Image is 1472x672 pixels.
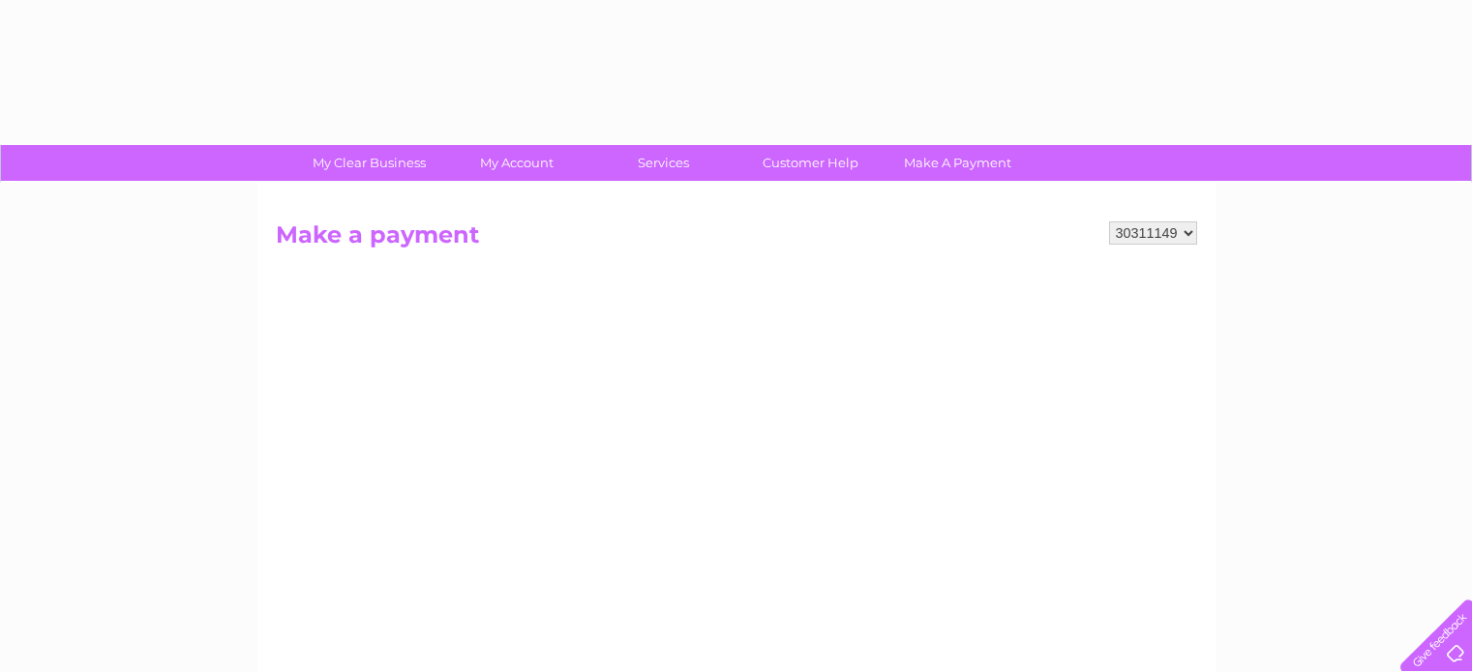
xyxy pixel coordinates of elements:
a: My Account [436,145,596,181]
h2: Make a payment [276,221,1197,258]
a: Services [584,145,743,181]
a: Customer Help [731,145,890,181]
a: Make A Payment [878,145,1037,181]
a: My Clear Business [289,145,449,181]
